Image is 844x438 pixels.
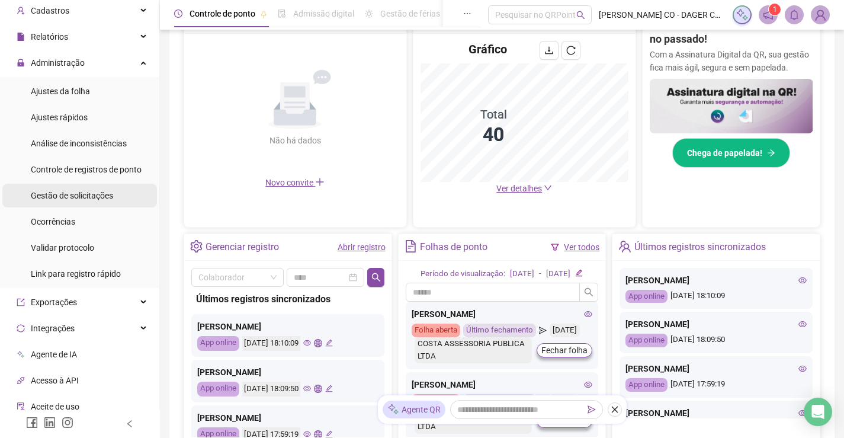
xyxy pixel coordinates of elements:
div: - [539,268,541,280]
h4: Gráfico [468,41,507,57]
span: edit [575,269,583,277]
span: search [584,287,593,297]
div: Folha aberta [412,324,460,337]
span: eye [303,385,311,392]
span: eye [584,310,592,318]
div: Últimos registros sincronizados [634,237,766,257]
span: left [126,420,134,428]
span: eye [798,365,807,373]
div: App online [625,378,668,392]
span: ellipsis [463,9,471,18]
span: bell [789,9,800,20]
span: plus [315,177,325,187]
span: eye [798,320,807,328]
p: Com a Assinatura Digital da QR, sua gestão fica mais ágil, segura e sem papelada. [650,48,813,74]
div: Último fechamento [463,394,536,408]
a: Abrir registro [338,242,386,252]
span: notification [763,9,774,20]
span: [PERSON_NAME] CO - DAGER COSTA CONSULTORIA ASSESSORIA EMPRE [599,8,726,21]
span: eye [303,339,311,347]
span: Ver detalhes [496,184,542,193]
span: search [371,273,381,282]
span: linkedin [44,417,56,429]
span: file-text [405,240,417,252]
img: sparkle-icon.fc2bf0ac1784a2077858766a79e2daf3.svg [736,8,749,21]
img: banner%2F02c71560-61a6-44d4-94b9-c8ab97240462.png [650,79,813,133]
div: Open Intercom Messenger [804,398,832,426]
span: send [588,405,596,414]
img: 3890 [811,6,829,24]
span: Exportações [31,298,77,307]
div: [DATE] 18:10:09 [242,336,300,351]
span: Cadastros [31,6,69,15]
a: Ver todos [564,242,599,252]
span: file-done [278,9,286,18]
span: clock-circle [174,9,182,18]
div: [PERSON_NAME] [197,411,378,424]
span: edit [325,430,333,438]
div: [DATE] [550,324,580,337]
span: Integrações [31,324,75,333]
span: edit [325,339,333,347]
span: team [618,240,631,252]
div: App online [197,336,239,351]
div: [DATE] 18:09:50 [242,382,300,397]
span: Agente de IA [31,350,77,359]
span: down [544,184,552,192]
span: filter [551,243,559,251]
span: instagram [62,417,73,429]
span: export [17,298,25,306]
span: setting [190,240,203,252]
span: download [544,46,554,55]
div: [DATE] [550,394,580,408]
span: close [611,405,619,414]
div: Agente QR [383,401,445,418]
span: global [314,385,322,392]
span: pushpin [260,11,267,18]
div: [PERSON_NAME] [197,366,378,379]
span: Chega de papelada! [687,146,762,159]
div: [PERSON_NAME] [625,407,807,420]
div: Gerenciar registro [206,237,279,257]
div: Folha aberta [412,394,460,408]
div: [PERSON_NAME] [625,318,807,331]
span: Ajustes rápidos [31,113,88,122]
span: Relatórios [31,32,68,41]
span: Link para registro rápido [31,269,121,279]
img: sparkle-icon.fc2bf0ac1784a2077858766a79e2daf3.svg [387,404,399,416]
div: [DATE] [546,268,570,280]
span: eye [584,381,592,389]
span: Fechar folha [541,344,588,357]
span: edit [325,385,333,392]
span: global [314,339,322,347]
span: send [539,324,547,337]
span: eye [798,409,807,417]
div: Últimos registros sincronizados [196,292,380,306]
span: file [17,33,25,41]
span: sun [365,9,373,18]
div: [PERSON_NAME] [412,308,593,321]
span: Aceite de uso [31,402,79,411]
div: [PERSON_NAME] [412,378,593,391]
span: Acesso à API [31,376,79,385]
div: [DATE] 18:10:09 [625,290,807,303]
span: user-add [17,7,25,15]
span: Ocorrências [31,217,75,226]
span: eye [303,430,311,438]
span: Novo convite [265,178,325,187]
div: Folhas de ponto [420,237,487,257]
button: Chega de papelada! [672,138,790,168]
span: Gestão de solicitações [31,191,113,200]
span: Validar protocolo [31,243,94,252]
div: App online [197,382,239,397]
span: eye [798,276,807,284]
span: arrow-right [767,149,775,157]
span: Controle de registros de ponto [31,165,142,174]
span: Gestão de férias [380,9,440,18]
span: global [314,430,322,438]
span: api [17,376,25,385]
span: Administração [31,58,85,68]
div: App online [625,334,668,347]
span: send [539,394,547,408]
div: [DATE] [510,268,534,280]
